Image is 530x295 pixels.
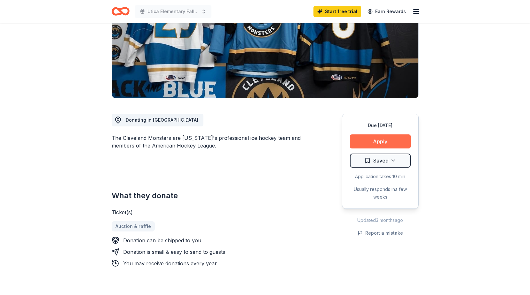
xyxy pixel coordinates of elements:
div: Application takes 10 min [350,173,411,180]
div: Due [DATE] [350,122,411,129]
div: Usually responds in a few weeks [350,185,411,201]
button: Utica Elementary Fall Festival [135,5,211,18]
button: Apply [350,134,411,148]
span: Utica Elementary Fall Festival [147,8,199,15]
div: Donation can be shipped to you [123,237,201,244]
a: Start free trial [313,6,361,17]
a: Earn Rewards [364,6,410,17]
h2: What they donate [112,191,311,201]
span: Donating in [GEOGRAPHIC_DATA] [126,117,198,123]
button: Saved [350,154,411,168]
div: The Cleveland Monsters are [US_STATE]'s professional ice hockey team and members of the American ... [112,134,311,149]
a: Home [112,4,130,19]
a: Auction & raffle [112,221,155,231]
button: Report a mistake [358,229,403,237]
div: You may receive donations every year [123,260,217,267]
span: Saved [373,156,389,165]
div: Donation is small & easy to send to guests [123,248,225,256]
div: Ticket(s) [112,208,311,216]
div: Updated 3 months ago [342,216,419,224]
